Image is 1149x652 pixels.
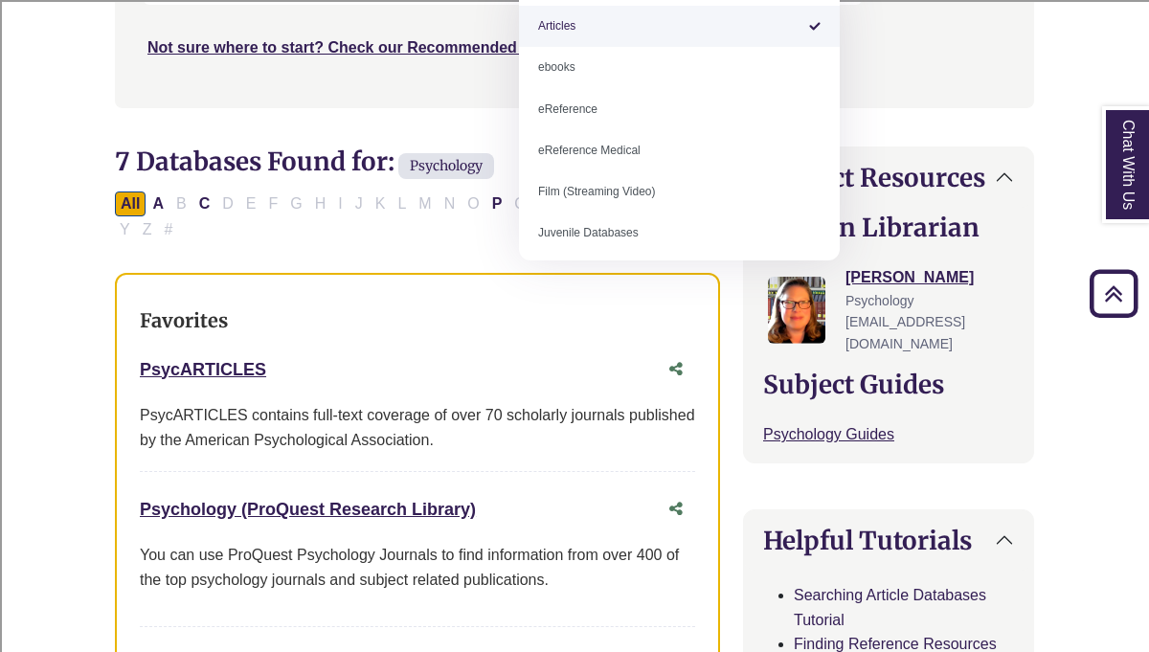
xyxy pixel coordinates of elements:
div: Sort New > Old [8,61,1141,79]
div: Sign out [8,130,1141,147]
li: Articles [519,6,840,47]
div: Options [8,113,1141,130]
div: Delete [8,96,1141,113]
div: Move To ... [8,79,1141,96]
div: Home [8,8,400,25]
li: eReference Medical [519,130,840,171]
li: Film (Streaming Video) [519,171,840,213]
li: ebooks [519,47,840,88]
div: Sort A > Z [8,44,1141,61]
li: Juvenile Databases [519,213,840,254]
li: eReference [519,89,840,130]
